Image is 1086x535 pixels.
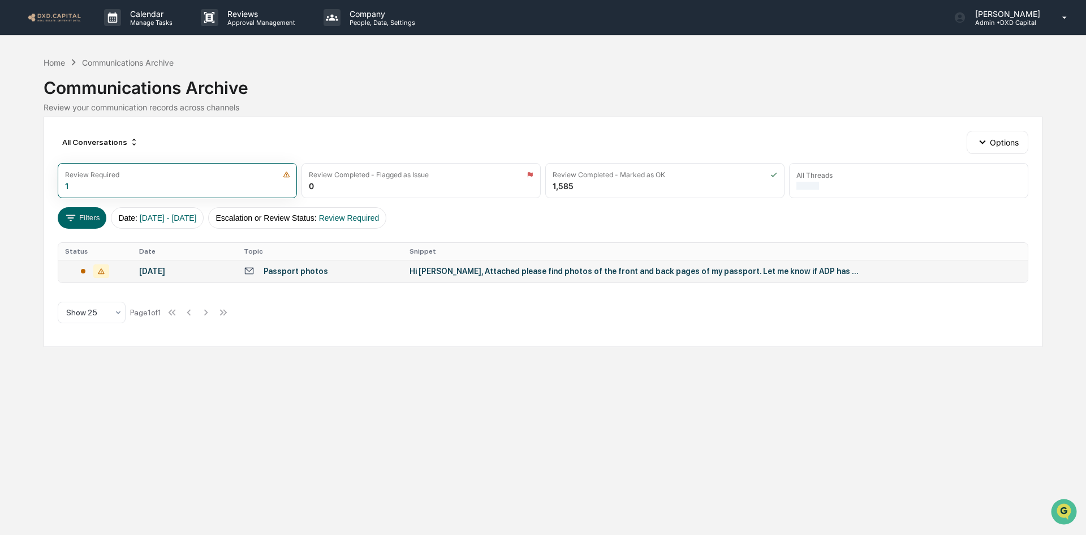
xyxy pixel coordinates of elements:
div: We're available if you need us! [38,98,143,107]
button: Options [967,131,1028,153]
div: Page 1 of 1 [130,308,161,317]
div: Review Required [65,170,119,179]
p: How can we help? [11,24,206,42]
div: 0 [309,181,314,191]
img: icon [283,171,290,178]
a: Powered byPylon [80,191,137,200]
a: 🔎Data Lookup [7,160,76,180]
a: 🗄️Attestations [77,138,145,159]
th: Status [58,243,132,260]
th: Date [132,243,237,260]
th: Snippet [403,243,1028,260]
div: 🖐️ [11,144,20,153]
p: Manage Tasks [121,19,178,27]
button: Start new chat [192,90,206,104]
div: Review Completed - Flagged as Issue [309,170,429,179]
div: All Threads [796,171,833,179]
button: Escalation or Review Status:Review Required [208,207,386,229]
div: Hi [PERSON_NAME], Attached please find photos of the front and back pages of my passport. Let me ... [410,267,862,276]
span: Pylon [113,192,137,200]
a: 🖐️Preclearance [7,138,77,159]
th: Topic [237,243,403,260]
div: Start new chat [38,87,186,98]
div: Review Completed - Marked as OK [553,170,665,179]
div: [DATE] [139,267,230,276]
div: All Conversations [58,133,143,151]
div: 🗄️ [82,144,91,153]
img: icon [770,171,777,178]
button: Date:[DATE] - [DATE] [111,207,204,229]
iframe: Open customer support [1050,498,1080,528]
img: logo [27,12,81,23]
span: Attestations [93,143,140,154]
div: 1 [65,181,68,191]
button: Filters [58,207,107,229]
div: 1,585 [553,181,574,191]
p: Admin • DXD Capital [966,19,1046,27]
p: Calendar [121,9,178,19]
p: [PERSON_NAME] [966,9,1046,19]
div: Passport photos [264,267,328,276]
p: Reviews [218,9,301,19]
div: Home [44,58,65,67]
div: Review your communication records across channels [44,102,1042,112]
p: Company [341,9,421,19]
div: Communications Archive [82,58,174,67]
span: Preclearance [23,143,73,154]
img: icon [527,171,533,178]
img: 1746055101610-c473b297-6a78-478c-a979-82029cc54cd1 [11,87,32,107]
p: People, Data, Settings [341,19,421,27]
span: Data Lookup [23,164,71,176]
p: Approval Management [218,19,301,27]
div: 🔎 [11,165,20,174]
span: [DATE] - [DATE] [140,213,197,222]
span: Review Required [319,213,380,222]
div: Communications Archive [44,69,1042,98]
